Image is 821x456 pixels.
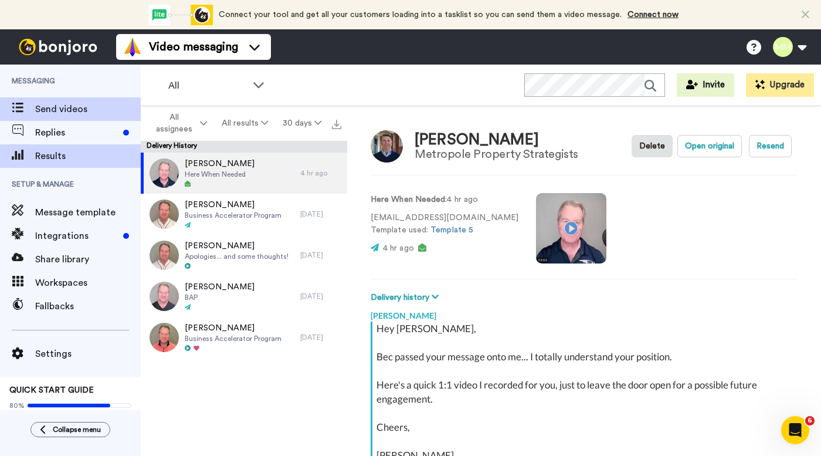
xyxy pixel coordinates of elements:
[300,251,341,260] div: [DATE]
[749,135,792,157] button: Resend
[150,241,179,270] img: 5e96716e-4298-430e-aca0-d9f3f8f7f1b5-thumb.jpg
[53,425,101,434] span: Collapse menu
[35,299,141,313] span: Fallbacks
[300,292,341,301] div: [DATE]
[185,240,289,252] span: [PERSON_NAME]
[746,73,814,97] button: Upgrade
[300,168,341,178] div: 4 hr ago
[185,281,255,293] span: [PERSON_NAME]
[14,39,102,55] img: bj-logo-header-white.svg
[185,293,255,302] span: BAP
[215,113,276,134] button: All results
[371,291,442,304] button: Delivery history
[35,229,118,243] span: Integrations
[141,194,347,235] a: [PERSON_NAME]Business Accelerator Program[DATE]
[149,39,238,55] span: Video messaging
[150,112,198,135] span: All assignees
[185,322,281,334] span: [PERSON_NAME]
[123,38,142,56] img: vm-color.svg
[185,334,281,343] span: Business Accelerator Program
[430,226,473,234] a: Template 5
[35,102,141,116] span: Send videos
[677,73,734,97] button: Invite
[275,113,328,134] button: 30 days
[141,235,347,276] a: [PERSON_NAME]Apologies... and some thoughts![DATE]
[185,199,281,211] span: [PERSON_NAME]
[35,149,141,163] span: Results
[35,252,141,266] span: Share library
[141,153,347,194] a: [PERSON_NAME]Here When Needed4 hr ago
[627,11,678,19] a: Connect now
[35,276,141,290] span: Workspaces
[371,304,798,322] div: [PERSON_NAME]
[141,141,347,153] div: Delivery History
[141,276,347,317] a: [PERSON_NAME]BAP[DATE]
[35,205,141,219] span: Message template
[781,416,809,444] iframe: Intercom live chat
[328,114,345,132] button: Export all results that match these filters now.
[168,79,247,93] span: All
[371,212,518,237] p: [EMAIL_ADDRESS][DOMAIN_NAME] Template used:
[371,194,518,206] p: : 4 hr ago
[300,333,341,342] div: [DATE]
[632,135,673,157] button: Delete
[9,401,25,410] span: 80%
[371,130,403,163] img: Image of Mark Creedon
[35,347,141,361] span: Settings
[415,131,578,148] div: [PERSON_NAME]
[141,317,347,358] a: [PERSON_NAME]Business Accelerator Program[DATE]
[9,386,94,394] span: QUICK START GUIDE
[35,126,118,140] span: Replies
[185,158,255,170] span: [PERSON_NAME]
[383,244,414,252] span: 4 hr ago
[805,416,815,425] span: 6
[185,211,281,220] span: Business Accelerator Program
[143,107,215,140] button: All assignees
[30,422,110,437] button: Collapse menu
[415,148,578,161] div: Metropole Property Strategists
[185,170,255,179] span: Here When Needed
[677,135,742,157] button: Open original
[150,200,179,229] img: d4a71aab-3678-493b-96e9-9ffddd6c5fef-thumb.jpg
[150,158,179,188] img: 5d876dbf-c12a-40d8-9e17-a064fe4d40c1-thumb.jpg
[300,210,341,219] div: [DATE]
[150,323,179,352] img: 9e043665-3c67-4435-8631-b63694811130-thumb.jpg
[148,5,213,25] div: animation
[150,282,179,311] img: f9a1e324-c8c7-4048-83d6-9f91b00c71e4-thumb.jpg
[371,195,445,204] strong: Here When Needed
[219,11,622,19] span: Connect your tool and get all your customers loading into a tasklist so you can send them a video...
[332,120,341,129] img: export.svg
[185,252,289,261] span: Apologies... and some thoughts!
